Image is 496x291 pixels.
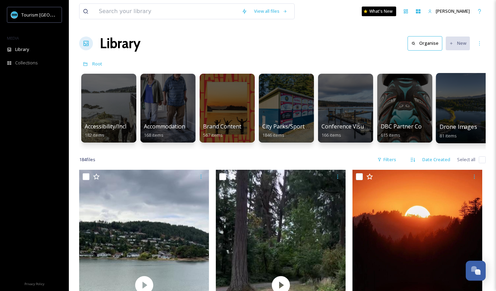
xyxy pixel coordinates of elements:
span: Tourism [GEOGRAPHIC_DATA] [21,11,83,18]
a: Accessibility/Inclusivity182 items [85,123,143,138]
span: Accommodations by Biz [144,123,205,130]
a: [PERSON_NAME] [424,4,473,18]
a: Library [100,33,140,54]
span: Accessibility/Inclusivity [85,123,143,130]
span: DBC Partner Contrent [381,123,438,130]
span: 182 items [85,132,104,138]
a: City Parks/Sport Images1846 items [262,123,325,138]
span: 168 items [144,132,163,138]
a: DBC Partner Contrent615 items [381,123,438,138]
div: Filters [374,153,400,166]
a: What's New [362,7,396,16]
span: Root [92,61,102,67]
a: View all files [251,4,291,18]
input: Search your library [95,4,238,19]
span: Library [15,46,29,53]
span: MEDIA [7,35,19,41]
span: 81 items [440,132,457,138]
span: Collections [15,60,38,66]
button: Open Chat [466,261,486,281]
a: Root [92,60,102,68]
a: Organise [408,36,446,50]
span: 615 items [381,132,400,138]
button: New [446,37,470,50]
a: Drone Images81 items [440,124,477,139]
span: 166 items [321,132,341,138]
span: Privacy Policy [24,282,44,286]
span: 567 items [203,132,223,138]
button: Organise [408,36,442,50]
span: 184 file s [79,156,95,163]
span: Brand Content [203,123,241,130]
a: Accommodations by Biz168 items [144,123,205,138]
span: Drone Images [440,123,477,131]
span: Conference Visuals [321,123,371,130]
a: Privacy Policy [24,279,44,288]
img: tourism_nanaimo_logo.jpeg [11,11,18,18]
a: Brand Content567 items [203,123,241,138]
a: Conference Visuals166 items [321,123,371,138]
div: Date Created [419,153,454,166]
span: [PERSON_NAME] [436,8,470,14]
span: Select all [457,156,475,163]
span: 1846 items [262,132,284,138]
span: City Parks/Sport Images [262,123,325,130]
